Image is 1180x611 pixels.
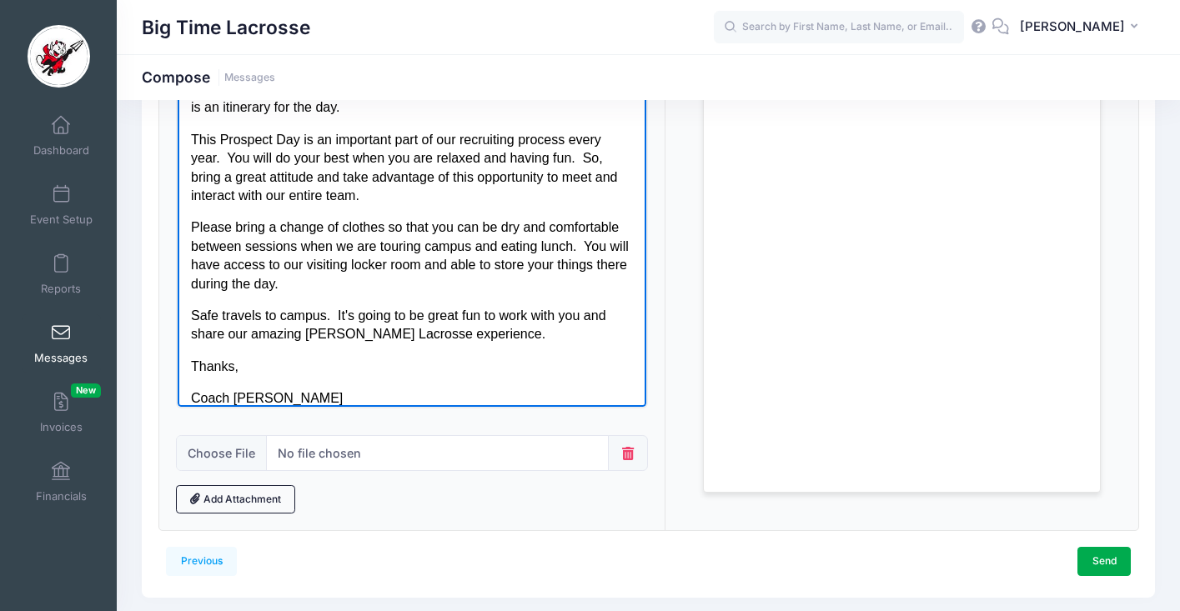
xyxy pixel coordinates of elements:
a: Dashboard [22,107,101,165]
a: Event Setup [22,176,101,234]
a: Messages [22,314,101,373]
span: Invoices [40,420,83,434]
a: Messages [224,72,275,84]
a: Financials [22,453,101,511]
p: Coach [PERSON_NAME] [13,323,456,341]
p: Safe travels to campus. It's going to be great fun to work with you and share our amazing [PERSON... [13,240,456,278]
span: New [71,383,101,398]
a: Send [1077,547,1131,575]
span: Dashboard [33,143,89,158]
img: Big Time Lacrosse [28,25,90,88]
a: Reports [22,245,101,303]
input: Search by First Name, Last Name, or Email... [714,11,964,44]
button: [PERSON_NAME] [1009,8,1155,47]
span: [PERSON_NAME] [1020,18,1125,36]
body: Rich Text Area. Press ALT-0 for help. [13,13,456,341]
p: We are very excited to welcome you to campus [DATE][DATE]. Attached is an itinerary for the day. [13,13,456,51]
a: Previous [166,547,237,575]
span: Messages [34,351,88,365]
p: Please bring a change of clothes so that you can be dry and comfortable between sessions when we ... [13,152,456,227]
span: Event Setup [30,213,93,227]
a: Add Attachment [176,485,296,513]
span: Financials [36,489,87,503]
iframe: Rich Text Area. Press ALT-0 for help. [178,67,647,407]
span: Reports [41,282,81,296]
a: InvoicesNew [22,383,101,442]
h1: Big Time Lacrosse [142,8,310,47]
p: This Prospect Day is an important part of our recruiting process every year. You will do your bes... [13,64,456,139]
h1: Compose [142,68,275,86]
p: Thanks, [13,291,456,309]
